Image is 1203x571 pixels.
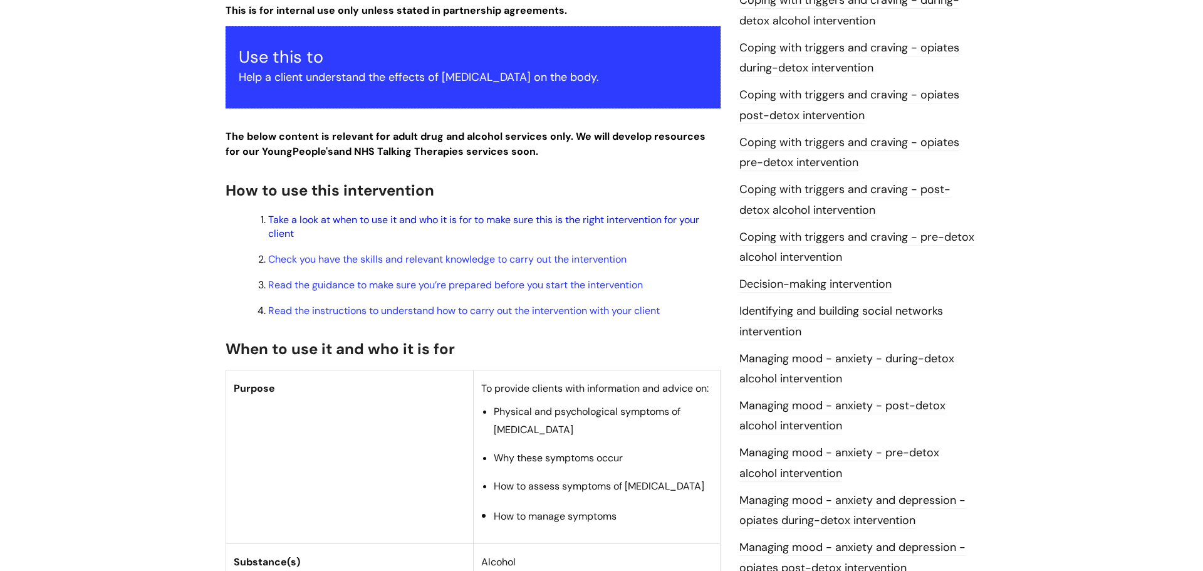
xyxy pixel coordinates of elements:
[234,382,275,395] span: Purpose
[739,351,954,387] a: Managing mood - anxiety - during-detox alcohol intervention
[226,4,567,17] strong: This is for internal use only unless stated in partnership agreements.
[268,213,699,240] a: Take a look at when to use it and who it is for to make sure this is the right intervention for y...
[226,181,434,200] span: How to use this intervention
[494,479,704,493] span: How to assess symptoms of [MEDICAL_DATA]
[739,229,974,266] a: Coping with triggers and craving - pre-detox alcohol intervention
[739,493,966,529] a: Managing mood - anxiety and depression - opiates during-detox intervention
[226,130,706,159] strong: The below content is relevant for adult drug and alcohol services only. We will develop resources...
[739,276,892,293] a: Decision-making intervention
[268,253,627,266] a: Check you have the skills and relevant knowledge to carry out the intervention
[739,40,959,76] a: Coping with triggers and craving - opiates during-detox intervention
[239,47,707,67] h3: Use this to
[226,339,455,359] span: When to use it and who it is for
[481,555,516,568] span: Alcohol
[234,555,300,568] span: Substance(s)
[494,510,617,523] span: How to manage symptoms
[293,145,333,158] strong: People's
[739,445,939,481] a: Managing mood - anxiety - pre-detox alcohol intervention
[268,278,643,291] a: Read the guidance to make sure you’re prepared before you start the intervention
[739,87,959,123] a: Coping with triggers and craving - opiates post-detox intervention
[739,135,959,171] a: Coping with triggers and craving - opiates pre-detox intervention
[481,382,709,395] span: To provide clients with information and advice on:
[268,304,660,317] a: Read the instructions to understand how to carry out the intervention with your client
[739,303,943,340] a: Identifying and building social networks intervention
[494,451,623,464] span: Why these symptoms occur
[239,67,707,87] p: Help a client understand the effects of [MEDICAL_DATA] on the body.
[739,398,945,434] a: Managing mood - anxiety - post-detox alcohol intervention
[739,182,950,218] a: Coping with triggers and craving - post-detox alcohol intervention
[494,405,680,436] span: Physical and psychological symptoms of [MEDICAL_DATA]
